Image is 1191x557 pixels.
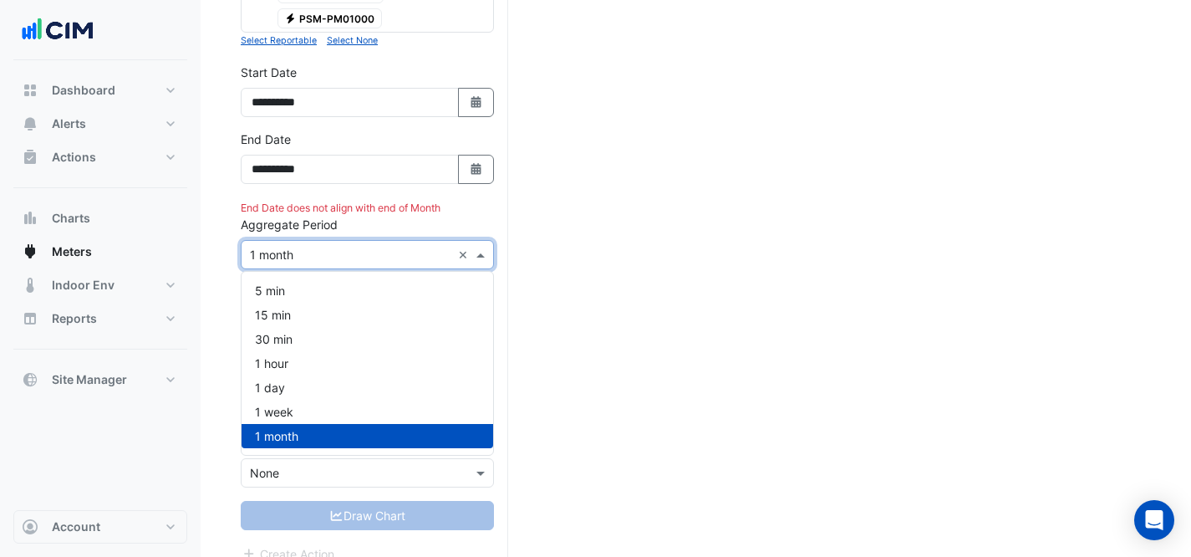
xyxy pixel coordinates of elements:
label: Aggregate Period [241,216,338,233]
app-icon: Actions [22,149,38,166]
span: 1 week [255,405,293,419]
img: Company Logo [20,13,95,47]
span: Meters [52,243,92,260]
button: Site Manager [13,363,187,396]
fa-icon: Select Date [469,95,484,110]
button: Actions [13,141,187,174]
div: End Date does not align with end of Month [241,201,494,216]
app-icon: Site Manager [22,371,38,388]
app-icon: Alerts [22,115,38,132]
span: Account [52,519,100,535]
span: Indoor Env [52,277,115,294]
button: Select Reportable [241,33,317,48]
button: Alerts [13,107,187,141]
div: Open Intercom Messenger [1134,500,1174,540]
span: 5 min [255,284,285,298]
app-icon: Reports [22,310,38,327]
span: Actions [52,149,96,166]
label: Start Date [241,64,297,81]
button: Select None [327,33,378,48]
span: Charts [52,210,90,227]
span: 1 day [255,381,285,395]
span: Clear [458,246,472,263]
button: Indoor Env [13,268,187,302]
app-icon: Charts [22,210,38,227]
span: 15 min [255,308,291,322]
button: Reports [13,302,187,335]
span: 30 min [255,332,293,346]
button: Meters [13,235,187,268]
button: Account [13,510,187,544]
button: Dashboard [13,74,187,107]
span: PSM-PM01000 [277,8,383,28]
app-icon: Meters [22,243,38,260]
span: 1 hour [255,356,288,370]
app-icon: Dashboard [22,82,38,99]
fa-icon: Select Date [469,162,484,176]
small: Select Reportable [241,35,317,46]
app-icon: Indoor Env [22,277,38,294]
span: Dashboard [52,82,115,99]
ng-dropdown-panel: Options list [241,271,494,456]
small: Select None [327,35,378,46]
span: 1 month [255,429,298,443]
span: Reports [52,310,97,327]
span: Alerts [52,115,86,132]
span: Site Manager [52,371,127,388]
button: Charts [13,202,187,235]
label: End Date [241,130,291,148]
fa-icon: Electricity [284,12,297,24]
